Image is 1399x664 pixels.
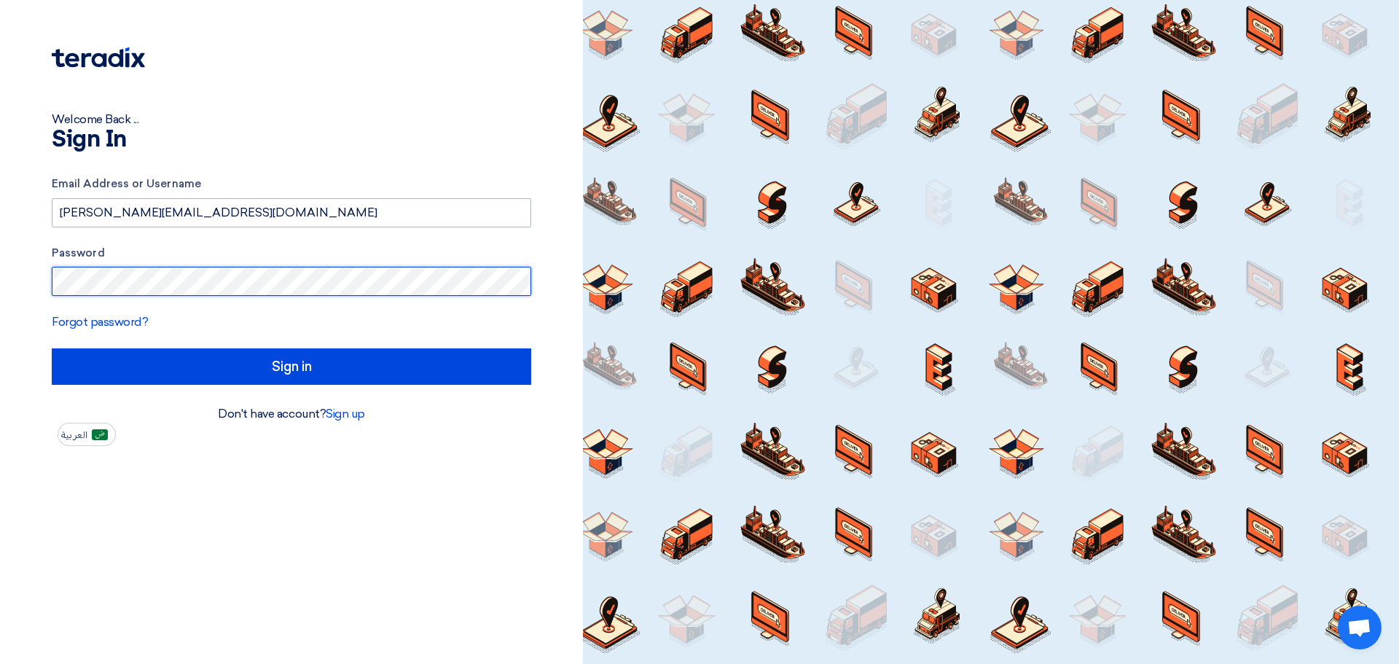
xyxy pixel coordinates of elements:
a: Sign up [326,407,365,421]
label: Password [52,245,531,262]
input: Enter your business email or username [52,198,531,227]
label: Email Address or Username [52,176,531,192]
img: Teradix logo [52,47,145,68]
div: Open chat [1338,606,1382,649]
button: العربية [58,423,116,446]
input: Sign in [52,348,531,385]
span: العربية [61,430,87,440]
div: Don't have account? [52,405,531,423]
h1: Sign In [52,128,531,152]
img: ar-AR.png [92,429,108,440]
div: Welcome Back ... [52,111,531,128]
a: Forgot password? [52,315,148,329]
